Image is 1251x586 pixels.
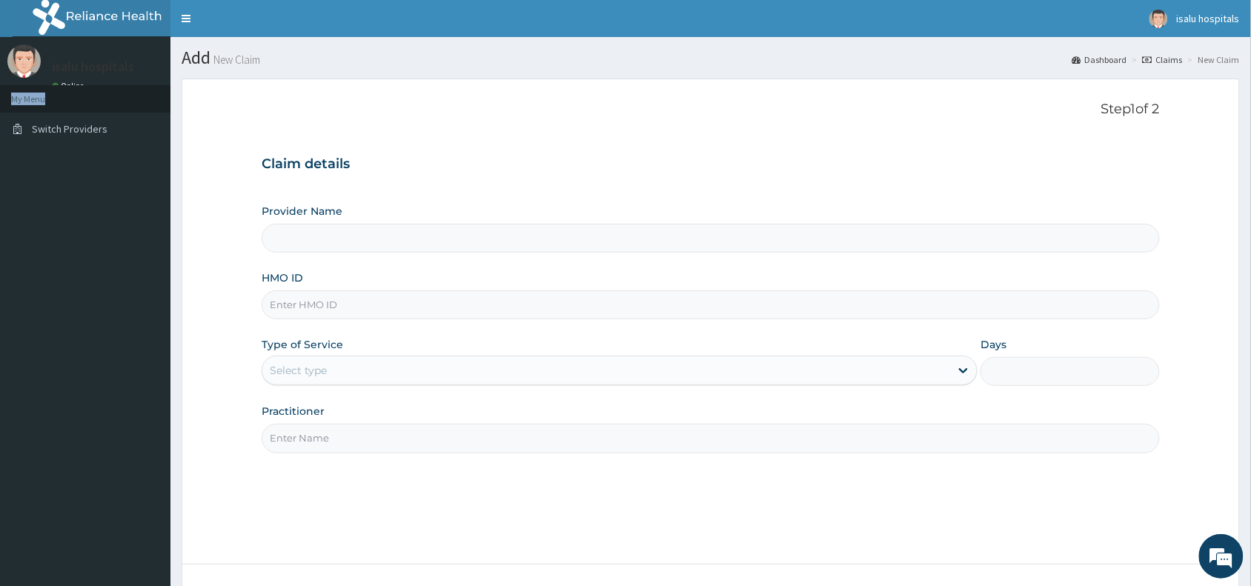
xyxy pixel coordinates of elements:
[262,337,343,352] label: Type of Service
[262,290,1160,319] input: Enter HMO ID
[32,122,107,136] span: Switch Providers
[980,337,1006,352] label: Days
[262,156,1160,173] h3: Claim details
[1177,12,1240,25] span: isalu hospitals
[270,363,327,378] div: Select type
[1072,53,1127,66] a: Dashboard
[262,101,1160,118] p: Step 1 of 2
[1149,10,1168,28] img: User Image
[1184,53,1240,66] li: New Claim
[52,60,134,73] p: isalu hospitals
[262,424,1160,453] input: Enter Name
[210,54,260,65] small: New Claim
[1143,53,1183,66] a: Claims
[262,404,325,419] label: Practitioner
[52,81,87,91] a: Online
[182,48,1240,67] h1: Add
[262,204,342,219] label: Provider Name
[7,44,41,78] img: User Image
[262,270,303,285] label: HMO ID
